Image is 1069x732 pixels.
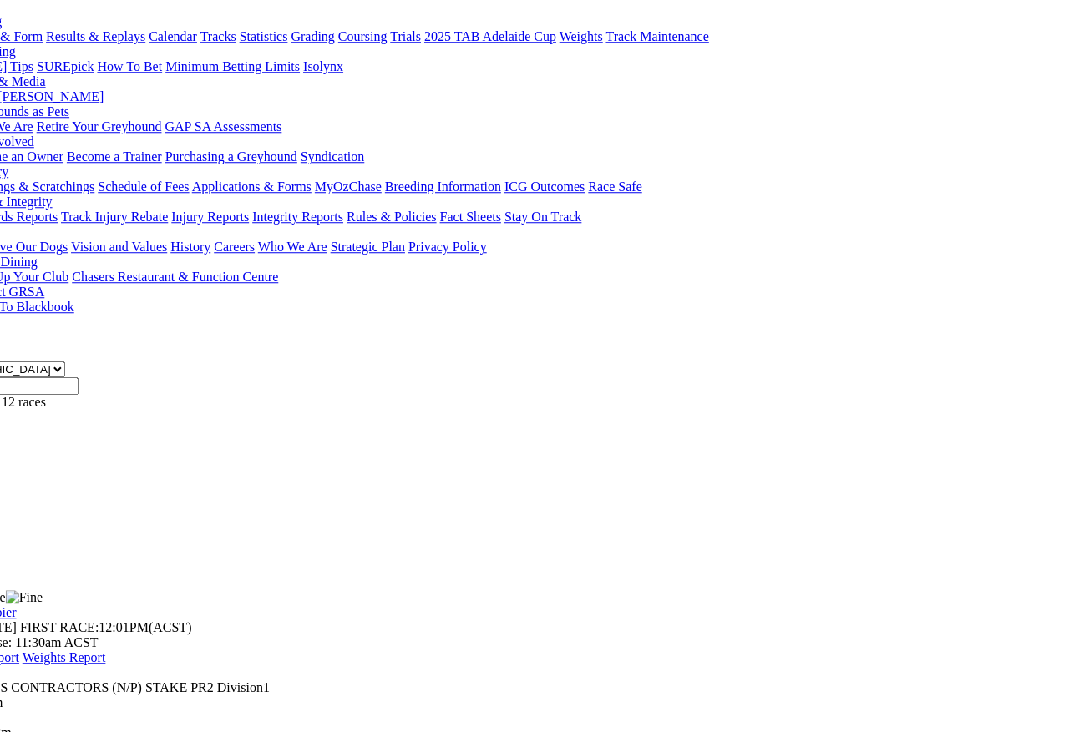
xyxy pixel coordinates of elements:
[303,59,343,73] a: Isolynx
[504,210,581,224] a: Stay On Track
[347,210,437,224] a: Rules & Policies
[560,29,603,43] a: Weights
[61,210,168,224] a: Track Injury Rebate
[214,240,255,254] a: Careers
[315,179,382,194] a: MyOzChase
[98,179,189,194] a: Schedule of Fees
[331,240,405,254] a: Strategic Plan
[200,29,236,43] a: Tracks
[291,29,335,43] a: Grading
[258,240,327,254] a: Who We Are
[20,620,192,634] span: 12:01PM(ACST)
[165,149,297,164] a: Purchasing a Greyhound
[67,149,162,164] a: Become a Trainer
[440,210,501,224] a: Fact Sheets
[165,59,300,73] a: Minimum Betting Limits
[301,149,364,164] a: Syndication
[240,29,288,43] a: Statistics
[424,29,556,43] a: 2025 TAB Adelaide Cup
[252,210,343,224] a: Integrity Reports
[23,650,106,664] a: Weights Report
[71,240,167,254] a: Vision and Values
[588,179,641,194] a: Race Safe
[192,179,312,194] a: Applications & Forms
[6,590,43,605] img: Fine
[504,179,585,194] a: ICG Outcomes
[72,270,278,284] a: Chasers Restaurant & Function Centre
[46,29,145,43] a: Results & Replays
[606,29,709,43] a: Track Maintenance
[165,119,282,134] a: GAP SA Assessments
[385,179,501,194] a: Breeding Information
[170,240,210,254] a: History
[408,240,487,254] a: Privacy Policy
[171,210,249,224] a: Injury Reports
[37,59,94,73] a: SUREpick
[149,29,197,43] a: Calendar
[98,59,163,73] a: How To Bet
[390,29,421,43] a: Trials
[338,29,388,43] a: Coursing
[20,620,99,634] span: FIRST RACE:
[2,395,46,409] span: 12 races
[37,119,162,134] a: Retire Your Greyhound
